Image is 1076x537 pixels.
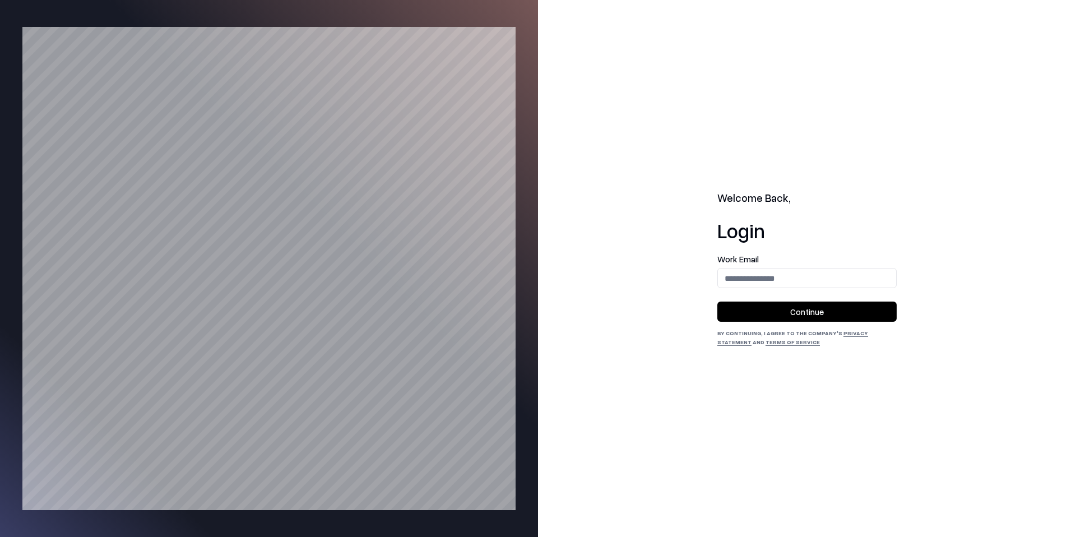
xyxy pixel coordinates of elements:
label: Work Email [717,255,897,263]
a: Terms of Service [766,339,820,345]
h2: Welcome Back, [717,191,897,206]
div: By continuing, I agree to the Company's and [717,328,897,346]
button: Continue [717,302,897,322]
h1: Login [717,219,897,242]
